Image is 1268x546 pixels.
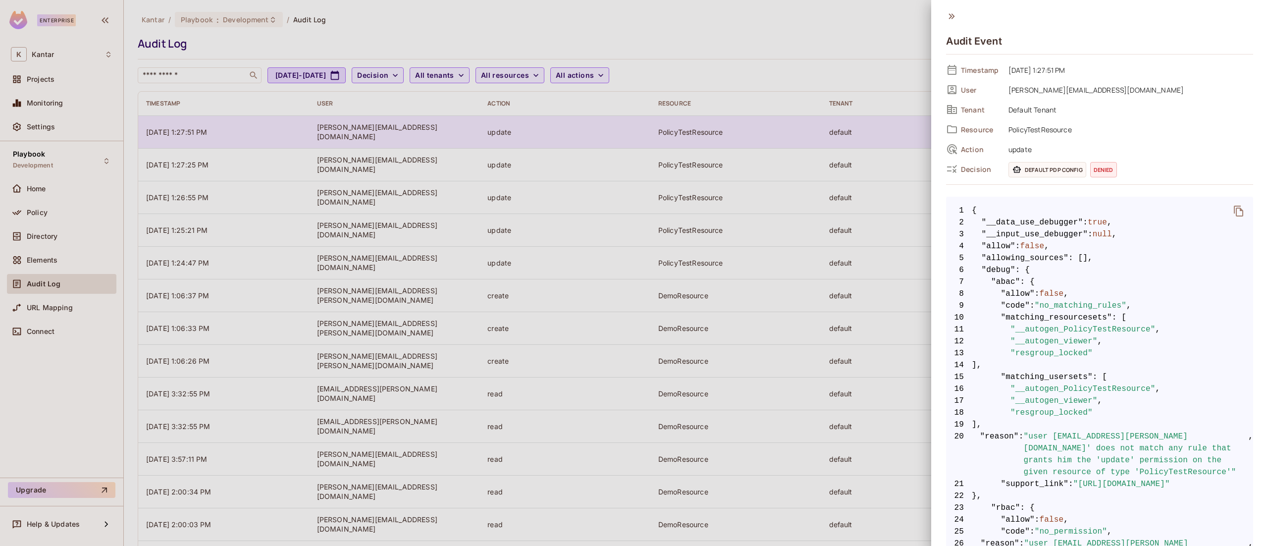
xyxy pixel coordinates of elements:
[1035,514,1040,526] span: :
[1093,371,1107,383] span: : [
[1073,478,1170,490] span: "[URL][DOMAIN_NAME]"
[946,371,972,383] span: 15
[1015,240,1020,252] span: :
[946,490,972,502] span: 22
[1098,395,1103,407] span: ,
[1001,288,1035,300] span: "allow"
[1093,228,1112,240] span: null
[946,490,1253,502] span: },
[1035,300,1126,312] span: "no_matching_rules"
[1227,199,1251,223] button: delete
[980,431,1019,478] span: "reason"
[946,300,972,312] span: 9
[1044,240,1049,252] span: ,
[961,85,1001,95] span: User
[946,217,972,228] span: 2
[946,35,1002,47] h4: Audit Event
[946,324,972,335] span: 11
[946,228,972,240] span: 3
[946,395,972,407] span: 17
[1040,288,1064,300] span: false
[1126,300,1131,312] span: ,
[946,478,972,490] span: 21
[1010,383,1156,395] span: "__autogen_PolicyTestResource"
[1020,502,1035,514] span: : {
[1019,431,1024,478] span: :
[982,228,1088,240] span: "__input_use_debugger"
[946,359,972,371] span: 14
[961,164,1001,174] span: Decision
[946,526,972,538] span: 25
[982,217,1083,228] span: "__data_use_debugger"
[946,419,1253,431] span: ],
[946,431,972,478] span: 20
[1001,526,1030,538] span: "code"
[991,502,1020,514] span: "rbac"
[982,264,1015,276] span: "debug"
[1010,347,1093,359] span: "resgroup_locked"
[946,264,972,276] span: 6
[946,252,972,264] span: 5
[1083,217,1088,228] span: :
[1020,240,1045,252] span: false
[1001,312,1112,324] span: "matching_resourcesets"
[1004,64,1253,76] span: [DATE] 1:27:51 PM
[1068,252,1093,264] span: : [],
[1156,324,1161,335] span: ,
[1030,300,1035,312] span: :
[1248,431,1253,478] span: ,
[1030,526,1035,538] span: :
[1004,123,1253,135] span: PolicyTestResource
[991,276,1020,288] span: "abac"
[1010,324,1156,335] span: "__autogen_PolicyTestResource"
[1107,217,1112,228] span: ,
[961,105,1001,114] span: Tenant
[1063,288,1068,300] span: ,
[1001,300,1030,312] span: "code"
[1004,104,1253,115] span: Default Tenant
[982,240,1015,252] span: "allow"
[1010,335,1098,347] span: "__autogen_viewer"
[1112,228,1117,240] span: ,
[1004,84,1253,96] span: [PERSON_NAME][EMAIL_ADDRESS][DOMAIN_NAME]
[1035,526,1107,538] span: "no_permission"
[1008,162,1086,177] span: Default PDP config
[1004,143,1253,155] span: update
[961,125,1001,134] span: Resource
[1040,514,1064,526] span: false
[946,276,972,288] span: 7
[946,419,972,431] span: 19
[946,240,972,252] span: 4
[946,502,972,514] span: 23
[1088,228,1093,240] span: :
[1035,288,1040,300] span: :
[982,252,1069,264] span: "allowing_sources"
[1001,514,1035,526] span: "allow"
[946,383,972,395] span: 16
[946,347,972,359] span: 13
[961,145,1001,154] span: Action
[1001,371,1093,383] span: "matching_usersets"
[946,288,972,300] span: 8
[1023,431,1248,478] span: "user [EMAIL_ADDRESS][PERSON_NAME][DOMAIN_NAME]' does not match any rule that grants him the 'upd...
[946,335,972,347] span: 12
[1088,217,1107,228] span: true
[961,65,1001,75] span: Timestamp
[1068,478,1073,490] span: :
[1015,264,1030,276] span: : {
[1107,526,1112,538] span: ,
[1020,276,1035,288] span: : {
[946,312,972,324] span: 10
[946,359,1253,371] span: ],
[1010,395,1098,407] span: "__autogen_viewer"
[1156,383,1161,395] span: ,
[946,205,972,217] span: 1
[1098,335,1103,347] span: ,
[946,514,972,526] span: 24
[946,407,972,419] span: 18
[1090,162,1117,177] span: denied
[1001,478,1069,490] span: "support_link"
[1063,514,1068,526] span: ,
[1112,312,1126,324] span: : [
[1010,407,1093,419] span: "resgroup_locked"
